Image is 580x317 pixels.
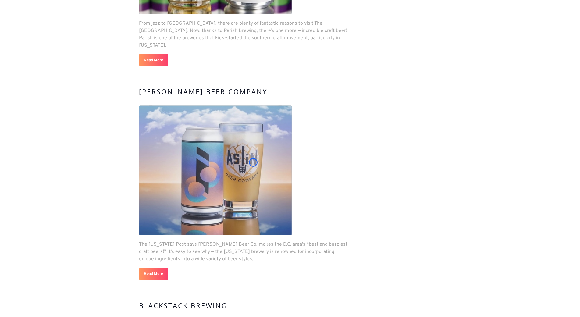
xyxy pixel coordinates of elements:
h1: [PERSON_NAME] Beer Company [139,87,348,96]
a: Read More [139,54,168,66]
h1: Blackstack Brewing [139,301,348,310]
p: From jazz to [GEOGRAPHIC_DATA], there are plenty of fantastic reasons to visit The [GEOGRAPHIC_DA... [139,20,348,49]
a: Read More [139,268,168,280]
p: The [US_STATE] Post says [PERSON_NAME] Beer Co. makes the D.C. area’s “best and buzziest craft be... [139,241,348,263]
